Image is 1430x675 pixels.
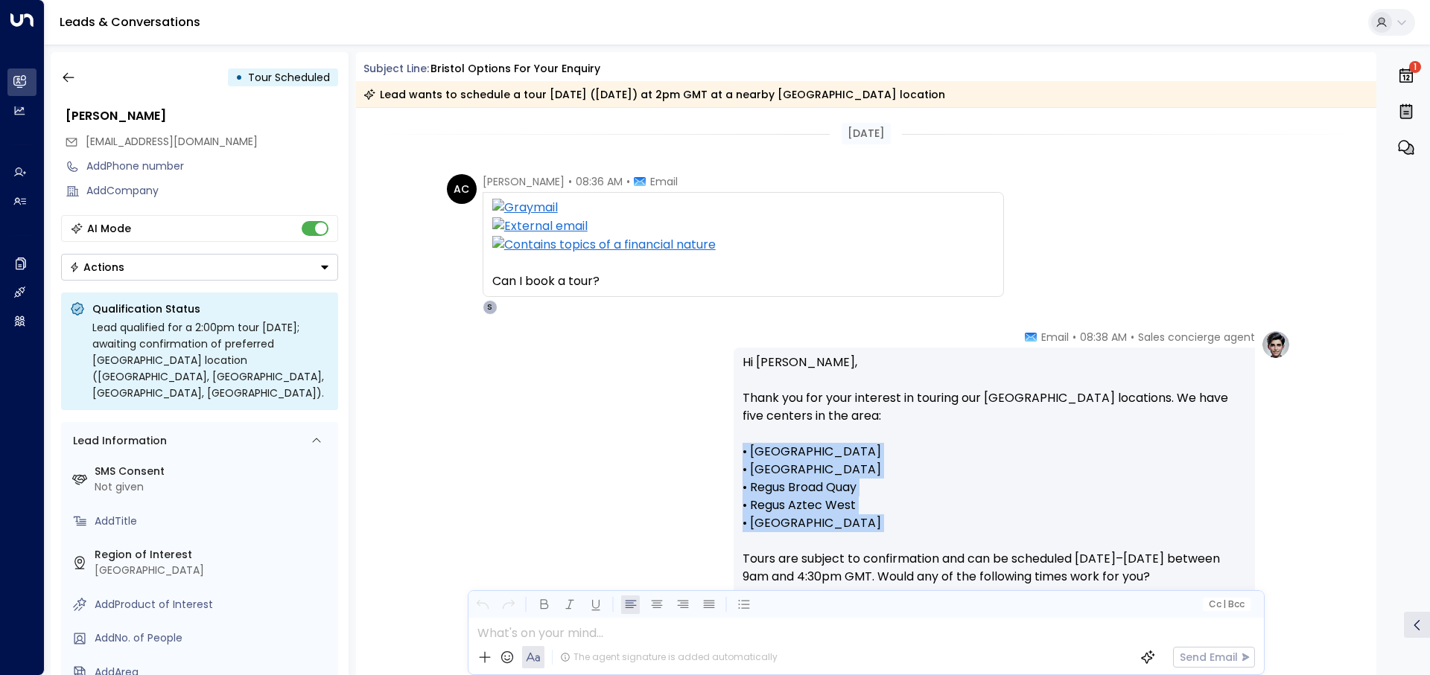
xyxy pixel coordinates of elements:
[576,174,623,189] span: 08:36 AM
[248,70,330,85] span: Tour Scheduled
[447,174,477,204] div: AC
[95,514,332,529] div: AddTitle
[235,64,243,91] div: •
[95,597,332,612] div: AddProduct of Interest
[86,159,338,174] div: AddPhone number
[1202,598,1250,612] button: Cc|Bcc
[568,174,572,189] span: •
[68,433,167,449] div: Lead Information
[492,236,994,255] img: Contains topics of a financial nature
[1223,599,1226,610] span: |
[95,563,332,578] div: [GEOGRAPHIC_DATA]
[483,174,565,189] span: [PERSON_NAME]
[87,221,131,236] div: AI Mode
[1208,599,1244,610] span: Cc Bcc
[92,319,329,401] div: Lead qualified for a 2:00pm tour [DATE]; awaiting confirmation of preferred [GEOGRAPHIC_DATA] loc...
[483,300,498,315] div: S
[1138,330,1255,345] span: Sales concierge agent
[1261,330,1291,359] img: profile-logo.png
[473,595,492,614] button: Undo
[86,134,258,149] span: [EMAIL_ADDRESS][DOMAIN_NAME]
[1072,330,1076,345] span: •
[69,260,124,274] div: Actions
[430,61,600,77] div: Bristol options for your enquiry
[499,595,518,614] button: Redo
[1394,60,1419,92] button: 1
[95,630,332,646] div: AddNo. of People
[1041,330,1069,345] span: Email
[95,479,332,495] div: Not given
[650,174,678,189] span: Email
[363,87,945,102] div: Lead wants to schedule a tour [DATE] ([DATE]) at 2pm GMT at a nearby [GEOGRAPHIC_DATA] location
[95,547,332,563] label: Region of Interest
[1409,61,1421,73] span: 1
[492,272,994,290] div: Can I book a tour?
[61,254,338,281] div: Button group with a nested menu
[363,61,429,76] span: Subject Line:
[492,217,994,236] img: External email
[92,301,329,316] p: Qualification Status
[1080,330,1127,345] span: 08:38 AM
[86,134,258,150] span: aallcc@hotmail.co.uk
[842,123,891,144] div: [DATE]
[1131,330,1134,345] span: •
[61,254,338,281] button: Actions
[626,174,630,189] span: •
[95,464,332,479] label: SMS Consent
[560,650,778,664] div: The agent signature is added automatically
[60,13,200,31] a: Leads & Conversations
[66,107,338,125] div: [PERSON_NAME]
[492,199,994,217] img: Graymail
[86,183,338,199] div: AddCompany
